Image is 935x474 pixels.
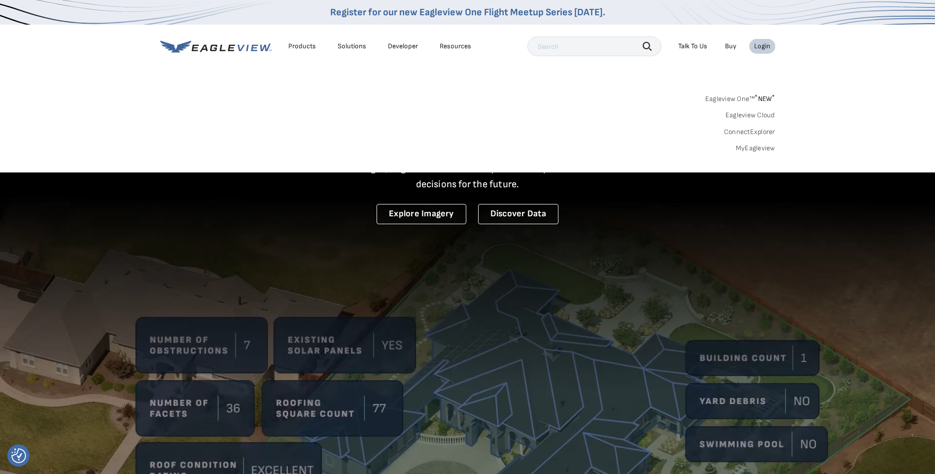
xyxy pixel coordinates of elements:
[755,95,775,103] span: NEW
[377,204,466,224] a: Explore Imagery
[388,42,418,51] a: Developer
[440,42,471,51] div: Resources
[724,128,775,136] a: ConnectExplorer
[705,92,775,103] a: Eagleview One™*NEW*
[338,42,366,51] div: Solutions
[726,111,775,120] a: Eagleview Cloud
[288,42,316,51] div: Products
[527,36,661,56] input: Search
[725,42,736,51] a: Buy
[678,42,707,51] div: Talk To Us
[11,448,26,463] button: Consent Preferences
[11,448,26,463] img: Revisit consent button
[736,144,775,153] a: MyEagleview
[478,204,558,224] a: Discover Data
[330,6,605,18] a: Register for our new Eagleview One Flight Meetup Series [DATE].
[754,42,770,51] div: Login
